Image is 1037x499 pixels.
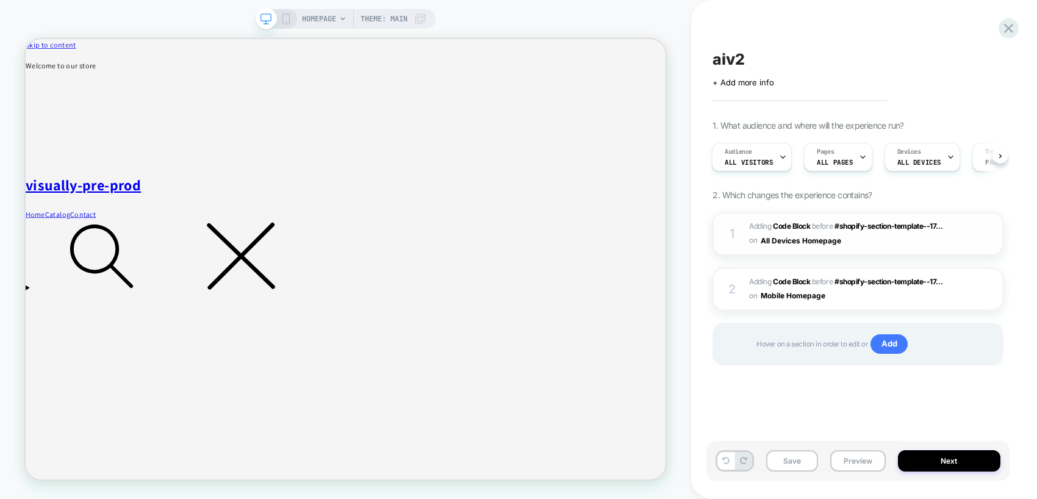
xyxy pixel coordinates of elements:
span: BEFORE [812,277,833,286]
span: aiv2 [712,50,745,68]
span: Pages [817,148,834,156]
span: Devices [897,148,921,156]
div: 1 [726,223,738,245]
span: Hover on a section in order to edit or [756,334,990,354]
span: Page Load [985,158,1021,167]
b: Code Block [773,221,810,231]
span: HOMEPAGE [302,9,336,29]
span: All Visitors [725,158,773,167]
span: Theme: MAIN [361,9,407,29]
a: Contact [60,228,94,241]
b: Code Block [773,277,810,286]
span: #shopify-section-template--17... [834,277,942,286]
button: All Devices Homepage [761,233,851,248]
button: Preview [830,450,886,472]
span: + Add more info [712,77,773,87]
button: Next [898,450,1000,472]
span: #shopify-section-template--17... [834,221,942,231]
button: Mobile Homepage [761,288,835,303]
span: Trigger [985,148,1009,156]
span: on [749,289,757,303]
span: Audience [725,148,752,156]
span: on [749,234,757,247]
div: 2 [726,278,738,300]
span: 1. What audience and where will the experience run? [712,120,903,131]
span: ALL DEVICES [897,158,941,167]
a: Catalog [26,228,59,241]
span: ALL PAGES [817,158,853,167]
span: 2. Which changes the experience contains? [712,190,872,200]
span: BEFORE [812,221,833,231]
span: Add [870,334,908,354]
span: Adding [749,221,810,231]
button: Save [766,450,817,472]
span: Adding [749,277,810,286]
